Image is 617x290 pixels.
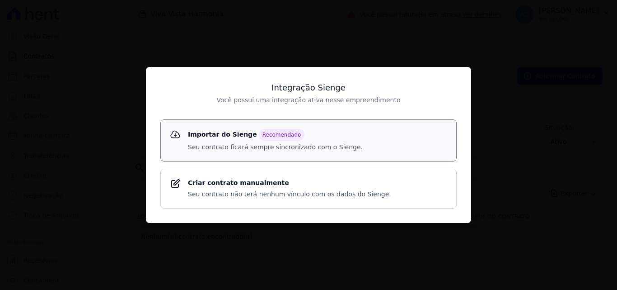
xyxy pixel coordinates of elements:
[160,169,457,209] a: Criar contrato manualmente Seu contrato não terá nenhum vínculo com os dados do Sienge.
[160,81,457,94] h3: Integração Sienge
[188,178,391,188] strong: Criar contrato manualmente
[160,119,457,162] a: Importar do SiengeRecomendado Seu contrato ficará sempre sincronizado com o Sienge.
[188,129,363,141] strong: Importar do Sienge
[160,95,457,105] p: Você possui uma integração ativa nesse empreendimento
[188,143,363,152] p: Seu contrato ficará sempre sincronizado com o Sienge.
[259,129,305,141] span: Recomendado
[188,190,391,199] p: Seu contrato não terá nenhum vínculo com os dados do Sienge.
